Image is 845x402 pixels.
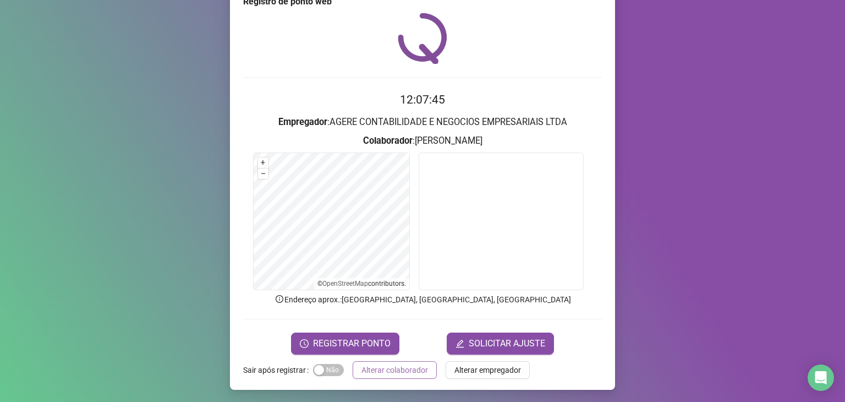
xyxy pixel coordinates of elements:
p: Endereço aprox. : [GEOGRAPHIC_DATA], [GEOGRAPHIC_DATA], [GEOGRAPHIC_DATA] [243,294,602,306]
span: edit [456,339,464,348]
a: OpenStreetMap [322,280,368,287]
button: Alterar colaborador [353,361,437,379]
img: QRPoint [398,13,447,64]
div: Open Intercom Messenger [808,365,834,391]
h3: : AGERE CONTABILIDADE E NEGOCIOS EMPRESARIAIS LTDA [243,115,602,129]
span: Alterar colaborador [361,364,428,376]
label: Sair após registrar [243,361,313,379]
span: info-circle [275,294,284,304]
button: – [258,169,268,179]
li: © contributors. [317,280,406,287]
button: Alterar empregador [446,361,530,379]
strong: Empregador [278,117,327,127]
h3: : [PERSON_NAME] [243,134,602,148]
span: REGISTRAR PONTO [313,337,391,350]
span: clock-circle [300,339,309,348]
span: SOLICITAR AJUSTE [469,337,545,350]
button: + [258,157,268,168]
strong: Colaborador [363,135,413,146]
button: editSOLICITAR AJUSTE [447,333,554,355]
button: REGISTRAR PONTO [291,333,399,355]
span: Alterar empregador [454,364,521,376]
time: 12:07:45 [400,93,445,106]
